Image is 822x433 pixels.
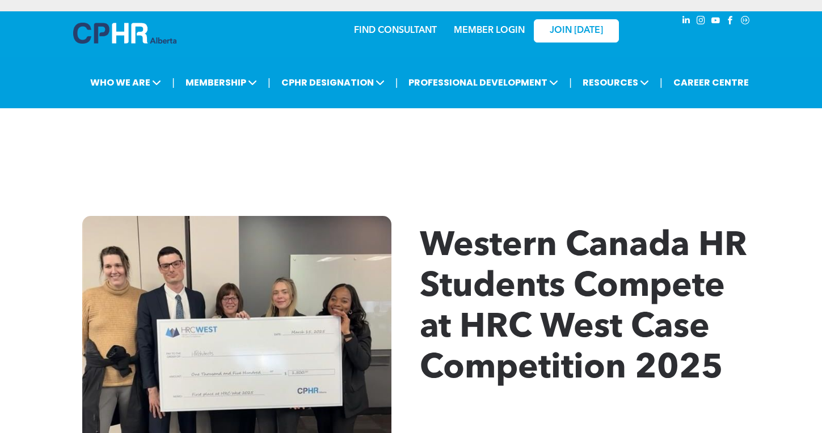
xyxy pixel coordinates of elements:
a: linkedin [680,14,693,29]
a: JOIN [DATE] [534,19,619,43]
span: RESOURCES [579,72,652,93]
span: MEMBERSHIP [182,72,260,93]
span: JOIN [DATE] [550,26,603,36]
li: | [395,71,398,94]
span: CPHR DESIGNATION [278,72,388,93]
li: | [172,71,175,94]
span: Western Canada HR Students Compete at HRC West Case Competition 2025 [420,230,747,386]
span: WHO WE ARE [87,72,165,93]
li: | [569,71,572,94]
li: | [268,71,271,94]
span: PROFESSIONAL DEVELOPMENT [405,72,562,93]
a: youtube [710,14,722,29]
img: A blue and white logo for cp alberta [73,23,176,44]
li: | [660,71,663,94]
a: CAREER CENTRE [670,72,752,93]
a: FIND CONSULTANT [354,26,437,35]
a: facebook [724,14,737,29]
a: MEMBER LOGIN [454,26,525,35]
a: Social network [739,14,752,29]
a: instagram [695,14,707,29]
